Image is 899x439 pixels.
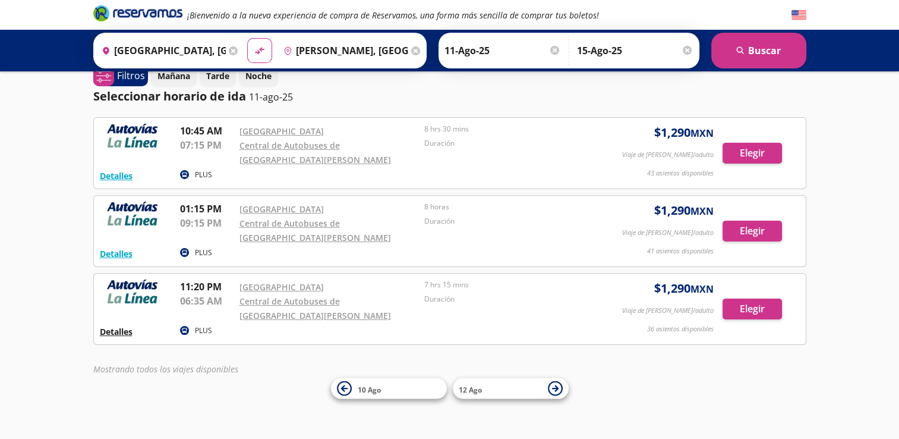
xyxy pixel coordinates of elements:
[444,36,561,65] input: Elegir Fecha
[245,70,272,82] p: Noche
[100,247,133,260] button: Detalles
[424,280,604,290] p: 7 hrs 15 mins
[459,384,482,394] span: 12 Ago
[622,228,714,238] p: Viaje de [PERSON_NAME]/adulto
[239,296,391,321] a: Central de Autobuses de [GEOGRAPHIC_DATA][PERSON_NAME]
[622,150,714,160] p: Viaje de [PERSON_NAME]/adulto
[690,205,714,218] small: MXN
[93,363,238,375] em: Mostrando todos los viajes disponibles
[711,33,806,68] button: Buscar
[723,143,782,164] button: Elegir
[93,87,246,105] p: Seleccionar horario de ida
[647,168,714,178] p: 43 asientos disponibles
[195,325,212,336] p: PLUS
[239,218,391,243] a: Central de Autobuses de [GEOGRAPHIC_DATA][PERSON_NAME]
[690,127,714,140] small: MXN
[577,36,693,65] input: Opcional
[654,280,714,297] span: $ 1,290
[93,4,182,22] i: Brand Logo
[93,4,182,26] a: Brand Logo
[723,221,782,242] button: Elegir
[180,294,234,308] p: 06:35 AM
[93,65,148,86] button: 0Filtros
[331,378,447,399] button: 10 Ago
[195,170,212,180] p: PLUS
[358,384,381,394] span: 10 Ago
[187,10,599,21] em: ¡Bienvenido a la nueva experiencia de compra de Reservamos, una forma más sencilla de comprar tus...
[151,64,197,87] button: Mañana
[100,325,133,338] button: Detalles
[647,324,714,334] p: 36 asientos disponibles
[180,202,234,216] p: 01:15 PM
[180,124,234,138] p: 10:45 AM
[100,280,165,303] img: RESERVAMOS
[239,64,278,87] button: Noche
[453,378,569,399] button: 12 Ago
[97,36,226,65] input: Buscar Origen
[180,138,234,152] p: 07:15 PM
[117,68,145,83] p: Filtros
[690,283,714,296] small: MXN
[279,36,408,65] input: Buscar Destino
[239,203,324,215] a: [GEOGRAPHIC_DATA]
[249,90,293,104] p: 11-ago-25
[180,216,234,230] p: 09:15 PM
[239,281,324,293] a: [GEOGRAPHIC_DATA]
[622,306,714,316] p: Viaje de [PERSON_NAME]/adulto
[195,247,212,258] p: PLUS
[206,70,229,82] p: Tarde
[424,202,604,212] p: 8 horas
[157,70,190,82] p: Mañana
[654,202,714,219] span: $ 1,290
[424,138,604,149] p: Duración
[424,216,604,227] p: Duración
[424,294,604,305] p: Duración
[180,280,234,294] p: 11:20 PM
[100,124,165,148] img: RESERVAMOS
[654,124,714,142] span: $ 1,290
[723,299,782,319] button: Elegir
[100,202,165,225] img: RESERVAMOS
[424,124,604,134] p: 8 hrs 30 mins
[791,8,806,23] button: English
[200,64,236,87] button: Tarde
[647,246,714,256] p: 41 asientos disponibles
[100,170,133,182] button: Detalles
[239,140,391,165] a: Central de Autobuses de [GEOGRAPHIC_DATA][PERSON_NAME]
[239,126,324,137] a: [GEOGRAPHIC_DATA]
